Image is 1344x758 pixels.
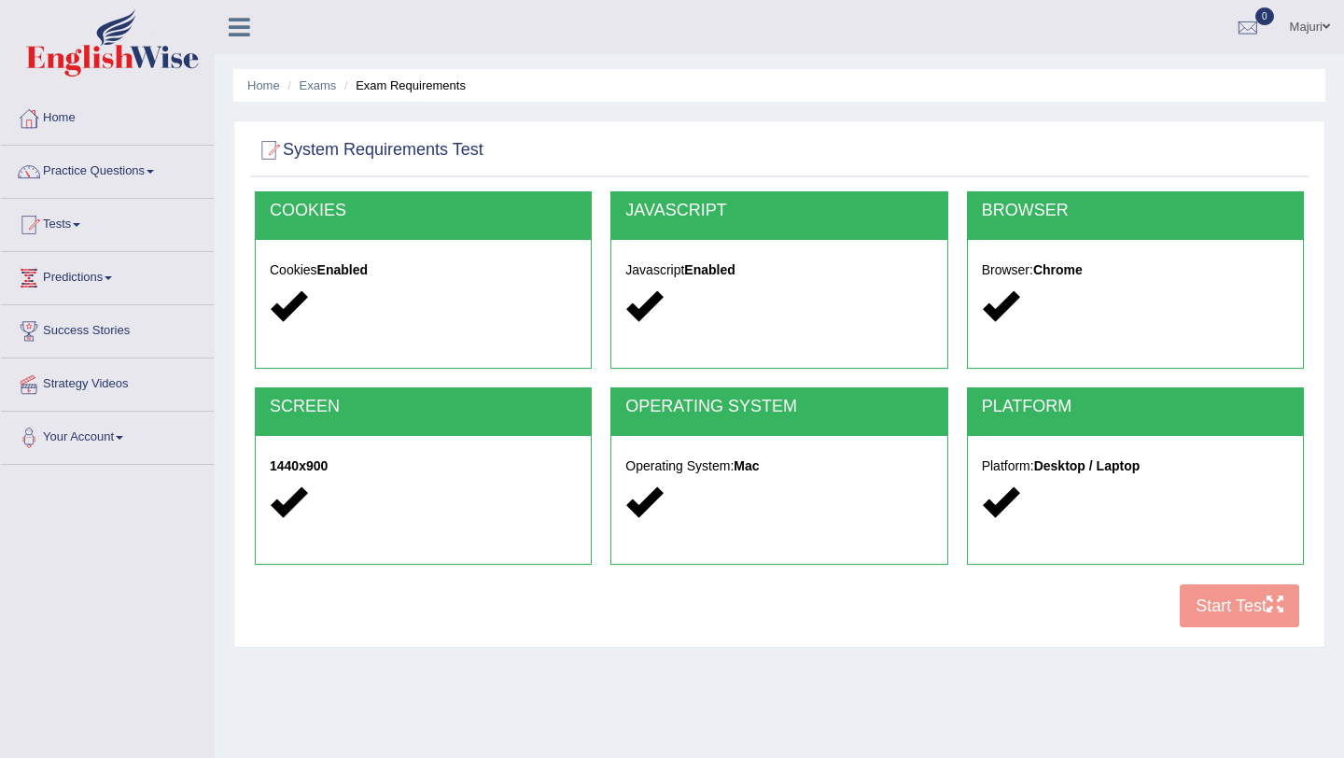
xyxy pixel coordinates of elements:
[982,398,1289,416] h2: PLATFORM
[1,252,214,299] a: Predictions
[270,398,577,416] h2: SCREEN
[982,459,1289,473] h5: Platform:
[300,78,337,92] a: Exams
[982,202,1289,220] h2: BROWSER
[317,262,368,277] strong: Enabled
[340,77,466,94] li: Exam Requirements
[625,202,932,220] h2: JAVASCRIPT
[247,78,280,92] a: Home
[270,458,328,473] strong: 1440x900
[734,458,759,473] strong: Mac
[255,136,483,164] h2: System Requirements Test
[1033,262,1083,277] strong: Chrome
[982,263,1289,277] h5: Browser:
[1,412,214,458] a: Your Account
[270,263,577,277] h5: Cookies
[270,202,577,220] h2: COOKIES
[1,358,214,405] a: Strategy Videos
[1034,458,1141,473] strong: Desktop / Laptop
[684,262,735,277] strong: Enabled
[1,305,214,352] a: Success Stories
[625,459,932,473] h5: Operating System:
[625,398,932,416] h2: OPERATING SYSTEM
[1,146,214,192] a: Practice Questions
[1,92,214,139] a: Home
[1255,7,1274,25] span: 0
[625,263,932,277] h5: Javascript
[1,199,214,246] a: Tests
